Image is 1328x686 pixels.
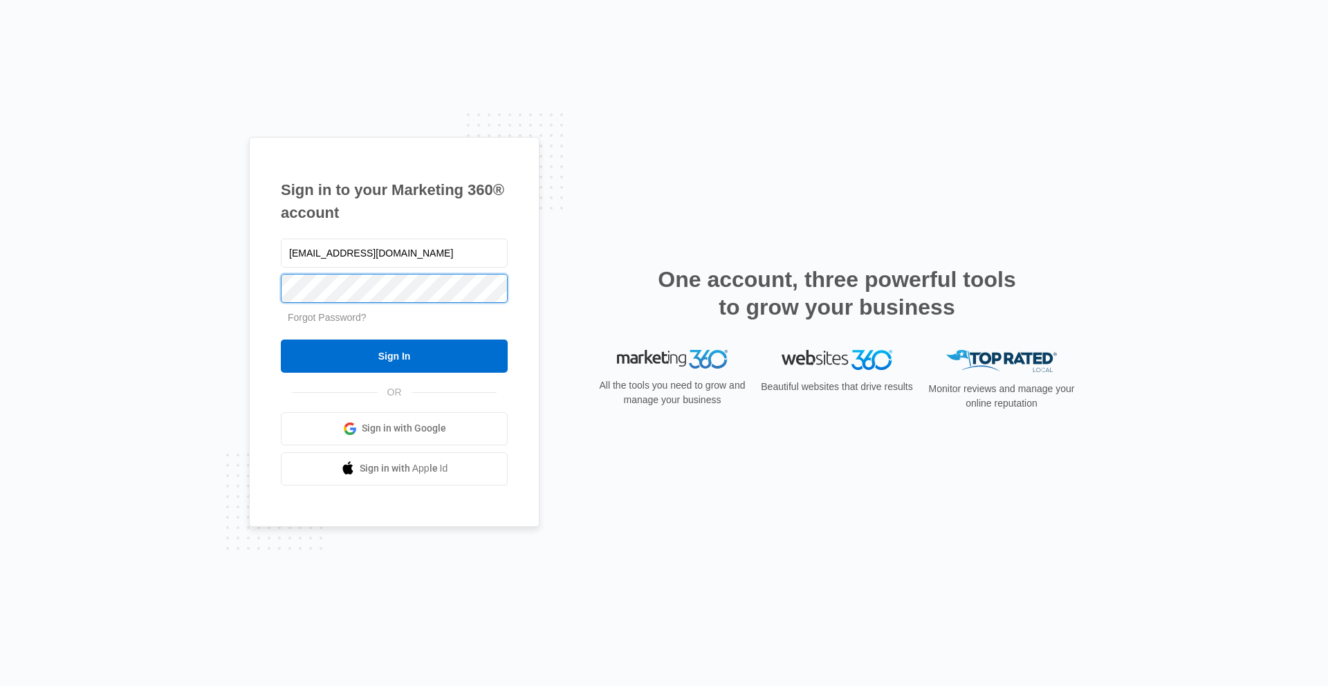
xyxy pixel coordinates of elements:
p: All the tools you need to grow and manage your business [595,378,750,407]
a: Sign in with Google [281,412,508,445]
span: OR [378,385,412,400]
a: Sign in with Apple Id [281,452,508,485]
p: Beautiful websites that drive results [759,380,914,394]
span: Sign in with Google [362,421,446,436]
img: Websites 360 [782,350,892,370]
span: Sign in with Apple Id [360,461,448,476]
img: Marketing 360 [617,350,728,369]
input: Sign In [281,340,508,373]
p: Monitor reviews and manage your online reputation [924,382,1079,411]
input: Email [281,239,508,268]
h2: One account, three powerful tools to grow your business [654,266,1020,321]
a: Forgot Password? [288,312,367,323]
img: Top Rated Local [946,350,1057,373]
h1: Sign in to your Marketing 360® account [281,178,508,224]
